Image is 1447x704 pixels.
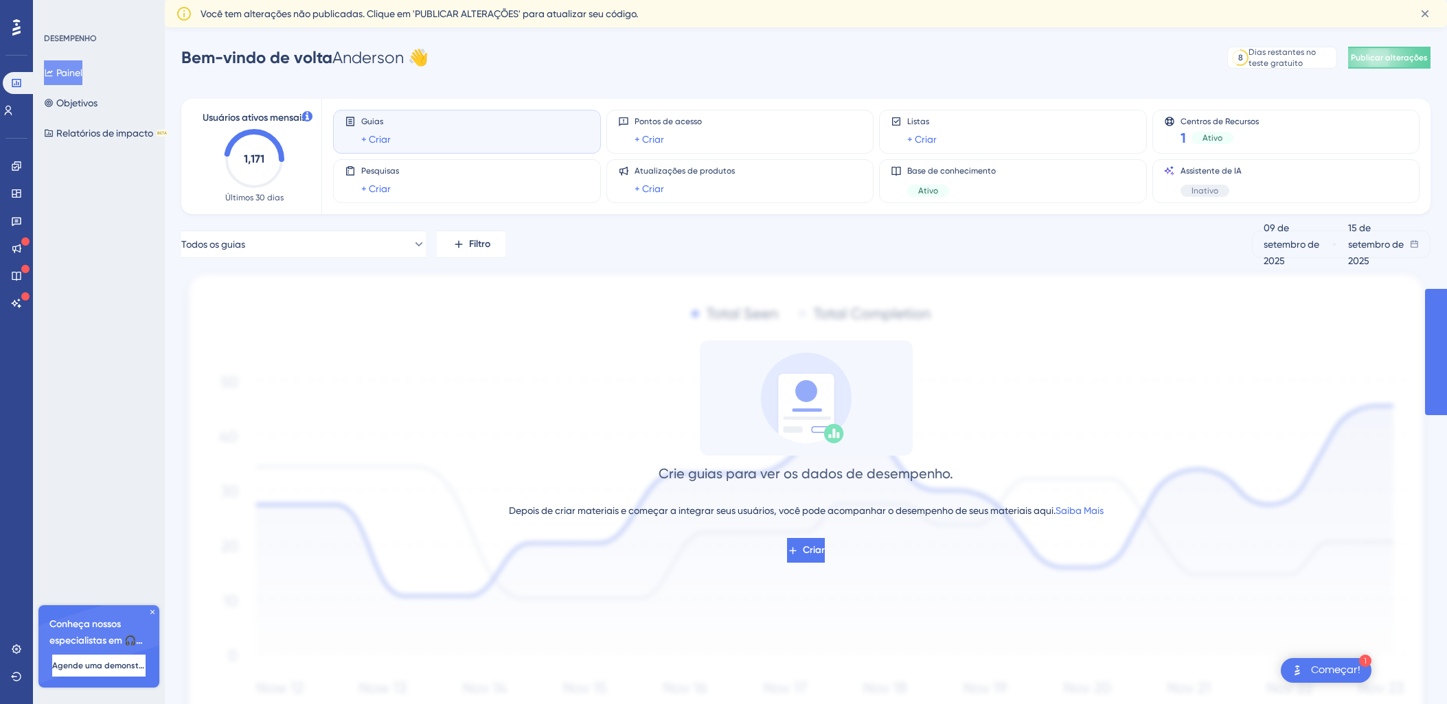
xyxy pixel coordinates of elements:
[361,165,399,176] span: Pesquisas
[1249,47,1332,69] div: Dias restantes no teste gratuito
[437,231,505,258] button: Filtro
[509,502,1104,519] div: Depois de criar materiais e começar a integrar seus usuários, você pode acompanhar o desempenho d...
[56,95,98,111] font: Objetivos
[1192,185,1218,196] span: Inativo
[1181,128,1186,148] span: 1
[918,185,938,196] span: Ativo
[201,5,638,22] span: Você tem alterações não publicadas. Clique em 'PUBLICAR ALTERAÇÕES' para atualizar seu código.
[1311,663,1360,678] div: Começar!
[203,110,306,126] span: Usuários ativos mensais
[469,236,490,253] span: Filtro
[1203,132,1222,143] span: Ativo
[1238,52,1243,63] div: 8
[1389,650,1431,691] iframe: UserGuiding AI Assistant Launcher
[361,180,391,197] a: + Criar
[49,616,148,649] span: Conheça nossos especialistas em 🎧 integração
[44,91,98,115] button: Objetivos
[56,125,153,141] font: Relatórios de impacto
[907,131,937,148] a: + Criar
[1348,47,1431,69] button: Publicar alterações
[1351,52,1428,63] span: Publicar alterações
[44,60,82,85] button: Painel
[907,116,937,127] span: Listas
[635,131,664,148] a: + Criar
[181,47,429,69] div: Anderson 👋
[361,116,391,127] span: Guias
[52,655,146,677] button: Agende uma demonstração
[1348,220,1411,269] div: 15 de setembro de 2025
[1056,505,1104,516] a: Saiba Mais
[1281,658,1371,683] div: Abra o Get Started! lista de verificação, módulos restantes: 1
[1264,220,1331,269] div: 09 de setembro de 2025
[52,660,146,671] span: Agende uma demonstração
[225,192,284,203] span: Últimos 30 dias
[156,130,168,137] div: BETA
[181,47,332,67] span: Bem-vindo de volta
[56,64,82,81] font: Painel
[787,538,825,563] button: Criar
[1359,655,1371,667] div: 1
[181,231,426,258] button: Todos os guias
[361,131,391,148] a: + Criar
[1289,662,1306,679] img: texto alternativo de imagem do iniciador
[803,542,825,559] span: Criar
[44,33,97,44] div: DESEMPENHO
[635,116,702,127] span: Pontos de acesso
[1181,165,1242,176] span: Assistente de IA
[1181,116,1259,126] span: Centros de Recursos
[635,165,735,176] span: Atualizações de produtos
[181,236,245,253] span: Todos os guias
[635,180,664,197] a: + Criar
[244,152,264,165] text: 1,171
[907,165,996,176] span: Base de conhecimento
[44,121,168,145] button: Relatórios de impactoBETA
[659,464,953,483] div: Crie guias para ver os dados de desempenho.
